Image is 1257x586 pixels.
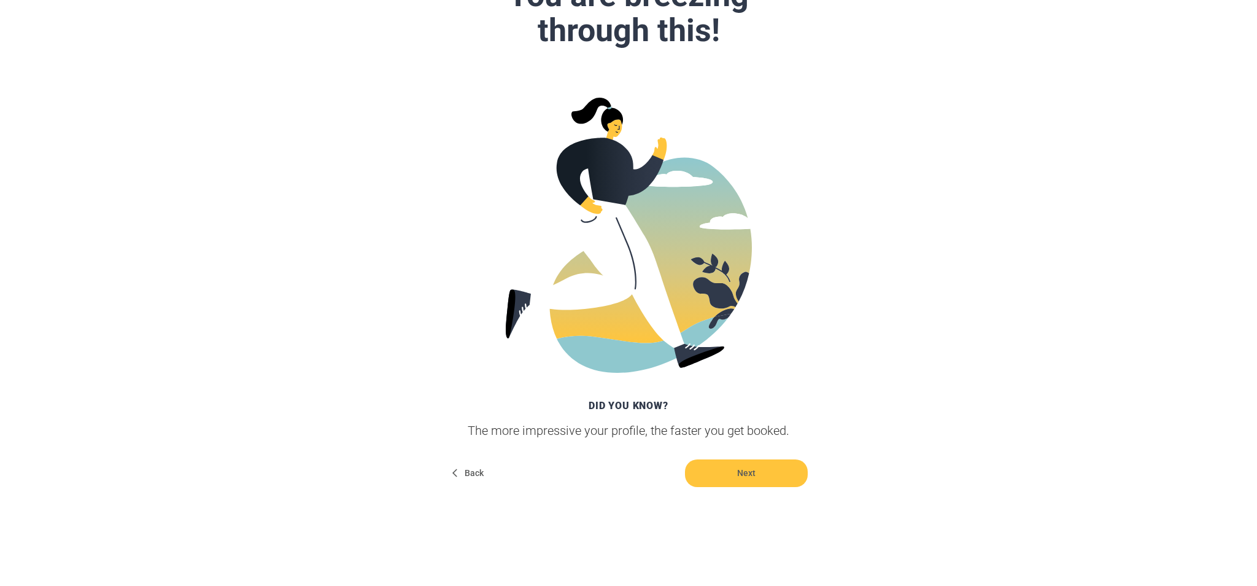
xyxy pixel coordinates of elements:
[685,459,808,487] button: Next
[506,98,752,373] img: Breezing
[444,393,813,418] div: Did you know?
[444,423,813,439] div: The more impressive your profile, the faster you get booked.
[449,459,489,487] button: Back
